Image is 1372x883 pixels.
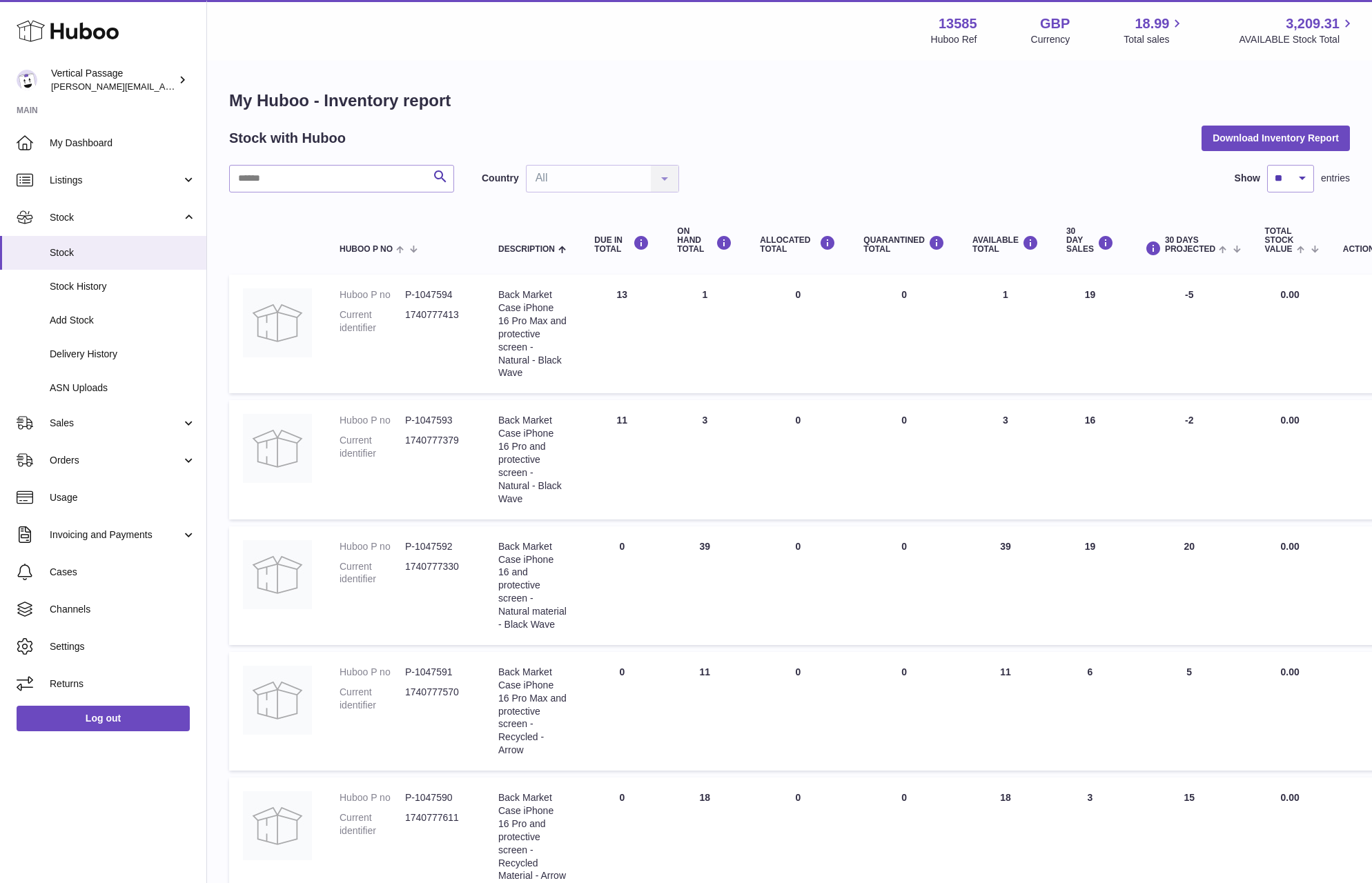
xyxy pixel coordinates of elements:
div: Back Market Case iPhone 16 Pro and protective screen - Natural - Black Wave [498,414,567,505]
dd: P-1047591 [405,666,471,679]
span: Sales [50,417,182,430]
span: AVAILABLE Stock Total [1239,33,1355,46]
td: 5 [1128,652,1251,771]
span: Usage [50,491,196,504]
label: Show [1235,172,1260,185]
span: 0 [901,792,907,803]
dd: 1740777611 [405,811,471,837]
span: 0.00 [1281,415,1300,426]
img: product image [243,666,312,735]
span: 30 DAYS PROJECTED [1165,236,1215,254]
dd: P-1047594 [405,288,471,301]
div: AVAILABLE Total [972,235,1039,254]
span: Channels [50,603,196,616]
a: 3,209.31 AVAILABLE Stock Total [1239,14,1355,46]
td: 11 [580,400,663,519]
span: 0.00 [1281,541,1300,552]
dd: 1740777330 [405,560,471,586]
div: Back Market Case iPhone 16 and protective screen - Natural material - Black Wave [498,540,567,631]
strong: 13585 [939,14,977,33]
img: product image [243,288,312,357]
span: Stock [50,211,182,224]
dt: Current identifier [340,560,405,586]
span: Stock History [50,280,196,293]
span: Description [498,245,555,254]
div: ALLOCATED Total [760,235,836,254]
span: Settings [50,640,196,653]
div: Back Market Case iPhone 16 Pro Max and protective screen - Natural - Black Wave [498,288,567,379]
div: Back Market Case iPhone 16 Pro Max and protective screen - Recycled - Arrow [498,666,567,757]
td: -5 [1128,275,1251,393]
a: 18.99 Total sales [1124,14,1185,46]
span: 0.00 [1281,792,1300,803]
h1: My Huboo - Inventory report [229,90,1350,112]
dt: Huboo P no [340,666,405,679]
td: 11 [663,652,746,771]
strong: GBP [1040,14,1070,33]
span: Invoicing and Payments [50,528,182,542]
span: 0 [901,415,907,426]
dt: Current identifier [340,434,405,460]
span: 18.99 [1135,14,1169,33]
span: 0.00 [1281,289,1300,300]
span: Total stock value [1265,227,1294,255]
td: 1 [663,275,746,393]
h2: Stock with Huboo [229,129,346,148]
dt: Huboo P no [340,288,405,301]
td: 19 [1052,275,1128,393]
td: 16 [1052,400,1128,519]
td: 0 [746,652,850,771]
span: [PERSON_NAME][EMAIL_ADDRESS][DOMAIN_NAME] [51,81,277,92]
span: Total sales [1124,33,1185,46]
span: My Dashboard [50,137,196,150]
span: Huboo P no [340,245,393,254]
div: Currency [1031,33,1070,46]
label: Country [482,172,519,185]
dd: 1740777570 [405,686,471,712]
span: entries [1321,172,1350,185]
td: 6 [1052,652,1128,771]
div: Huboo Ref [931,33,977,46]
td: 20 [1128,526,1251,645]
td: 13 [580,275,663,393]
dt: Huboo P no [340,791,405,804]
dd: 1740777413 [405,308,471,335]
td: 0 [580,652,663,771]
dd: 1740777379 [405,434,471,460]
td: 39 [959,526,1052,645]
td: 0 [746,400,850,519]
button: Download Inventory Report [1202,126,1350,150]
dd: P-1047593 [405,414,471,427]
td: 0 [746,275,850,393]
dt: Current identifier [340,308,405,335]
span: 0 [901,541,907,552]
span: 0 [901,666,907,677]
span: Listings [50,174,182,187]
dt: Huboo P no [340,414,405,427]
dt: Current identifier [340,686,405,712]
img: product image [243,414,312,483]
div: QUARANTINED Total [863,235,945,254]
div: Back Market Case iPhone 16 Pro and protective screen - Recycled Material - Arrow [498,791,567,882]
span: 0.00 [1281,666,1300,677]
span: 3,209.31 [1286,14,1340,33]
span: Orders [50,454,182,467]
td: 0 [580,526,663,645]
a: Log out [17,706,190,731]
span: 0 [901,289,907,300]
div: Vertical Passage [51,67,175,93]
span: Returns [50,677,196,691]
td: 39 [663,526,746,645]
td: 0 [746,526,850,645]
img: ryan@verticalpassage.com [17,70,37,90]
dt: Huboo P no [340,540,405,553]
img: product image [243,791,312,860]
span: Add Stock [50,314,196,327]
dd: P-1047592 [405,540,471,553]
dt: Current identifier [340,811,405,837]
dd: P-1047590 [405,791,471,804]
span: Cases [50,566,196,579]
td: -2 [1128,400,1251,519]
td: 3 [959,400,1052,519]
td: 19 [1052,526,1128,645]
